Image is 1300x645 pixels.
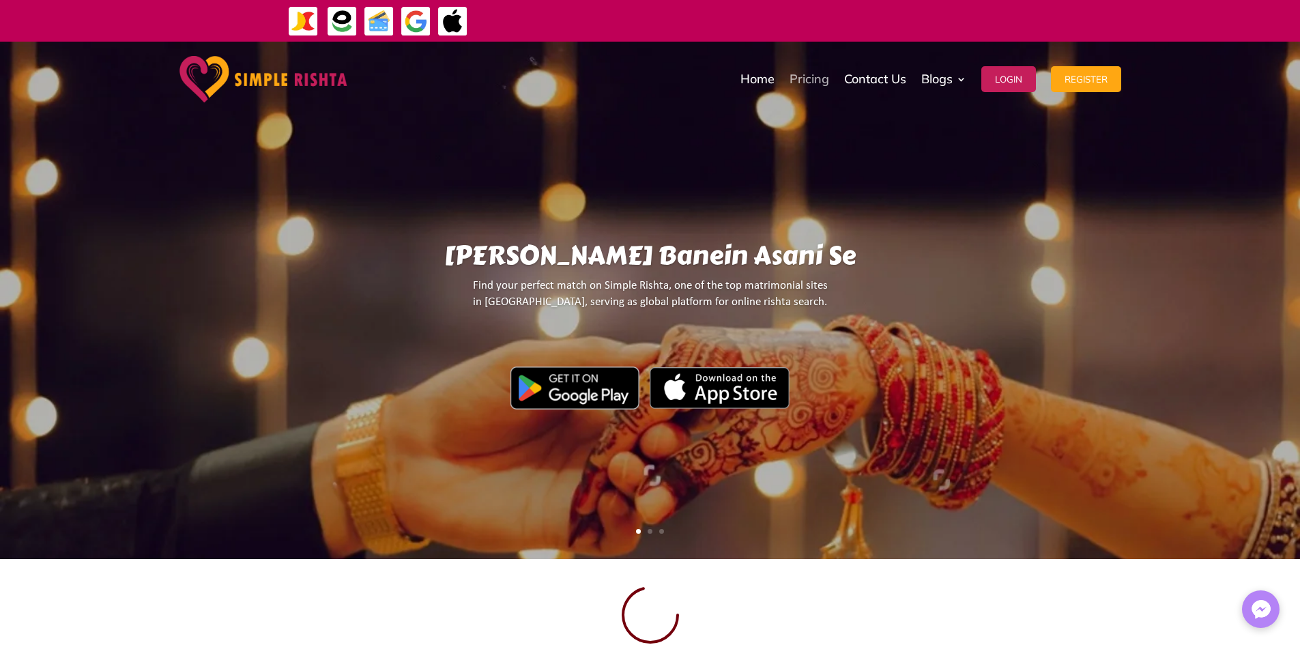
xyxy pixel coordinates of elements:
[844,45,906,113] a: Contact Us
[169,240,1130,278] h1: [PERSON_NAME] Banein Asani Se
[327,6,358,37] img: EasyPaisa-icon
[921,45,966,113] a: Blogs
[648,529,652,534] a: 2
[636,529,641,534] a: 1
[790,45,829,113] a: Pricing
[659,529,664,534] a: 3
[1247,596,1275,623] img: Messenger
[981,66,1036,92] button: Login
[740,45,775,113] a: Home
[288,6,319,37] img: JazzCash-icon
[169,278,1130,322] p: Find your perfect match on Simple Rishta, one of the top matrimonial sites in [GEOGRAPHIC_DATA], ...
[437,6,468,37] img: ApplePay-icon
[401,6,431,37] img: GooglePay-icon
[1051,66,1121,92] button: Register
[510,367,639,409] img: Google Play
[364,6,394,37] img: Credit Cards
[981,45,1036,113] a: Login
[1051,45,1121,113] a: Register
